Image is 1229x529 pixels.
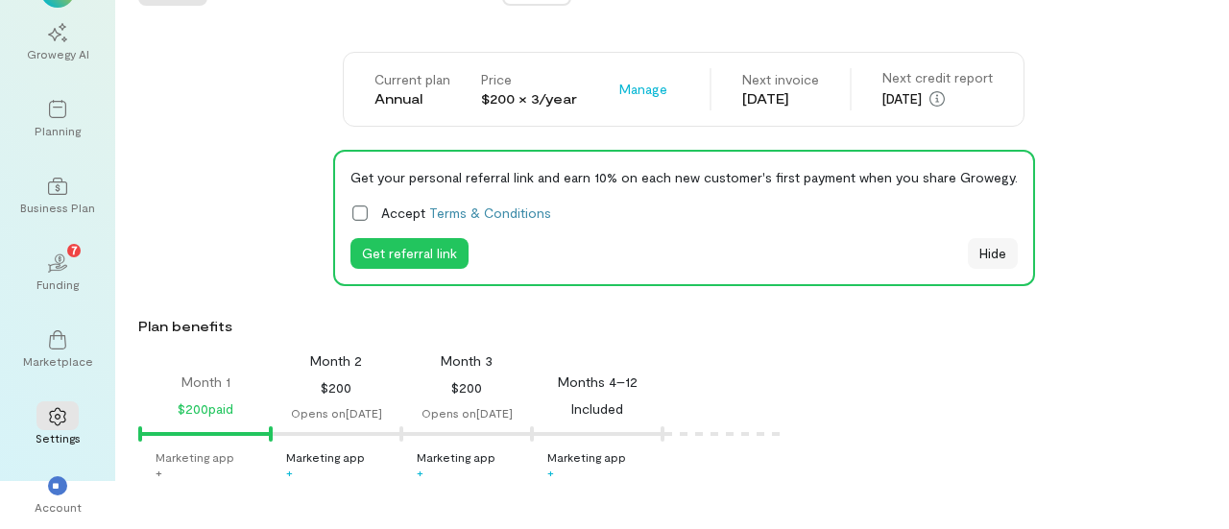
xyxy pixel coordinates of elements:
div: Annual [374,89,450,108]
div: Marketplace [23,353,93,369]
div: Month 3 [441,351,493,371]
span: Accept [381,203,551,223]
div: Plan benefits [138,317,1221,336]
div: Marketing app [417,449,495,465]
div: Advanced AI (GPT‑4o) [286,480,398,511]
div: Opens on [DATE] [422,405,513,421]
div: [DATE] [882,87,993,110]
button: Get referral link [350,238,469,269]
div: Advanced AI (GPT‑4o) [417,480,528,511]
div: Marketing app [156,449,234,465]
div: Month 2 [310,351,362,371]
div: + [156,465,162,480]
a: Growegy AI [23,8,92,77]
div: $200 [321,376,351,399]
div: Advanced AI (GPT‑4o) [547,480,659,511]
div: Get your personal referral link and earn 10% on each new customer's first payment when you share ... [350,167,1018,187]
a: Marketplace [23,315,92,384]
a: Business Plan [23,161,92,230]
div: $200 paid [178,397,233,421]
div: Funding [36,277,79,292]
div: Business Plan [20,200,95,215]
span: Manage [619,80,667,99]
div: Next invoice [742,70,819,89]
div: Planning [35,123,81,138]
button: Hide [968,238,1018,269]
div: $200 [451,376,482,399]
div: + [417,465,423,480]
div: Advanced AI (GPT‑4o) [156,480,267,511]
div: [DATE] [742,89,819,108]
div: $200 × 3/year [481,89,577,108]
button: Manage [608,74,679,105]
a: Settings [23,392,92,461]
div: Account [35,499,82,515]
span: 7 [71,241,78,258]
a: Funding [23,238,92,307]
div: Marketing app [547,449,626,465]
div: Settings [36,430,81,445]
a: Terms & Conditions [429,204,551,221]
div: + [547,465,554,480]
div: Growegy AI [27,46,89,61]
div: Month 1 [181,373,230,392]
div: Months 4–12 [558,373,638,392]
div: Opens on [DATE] [291,405,382,421]
div: Price [481,70,577,89]
div: Marketing app [286,449,365,465]
div: + [286,465,293,480]
div: Next credit report [882,68,993,87]
a: Planning [23,84,92,154]
div: Included [571,397,623,421]
div: Current plan [374,70,450,89]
